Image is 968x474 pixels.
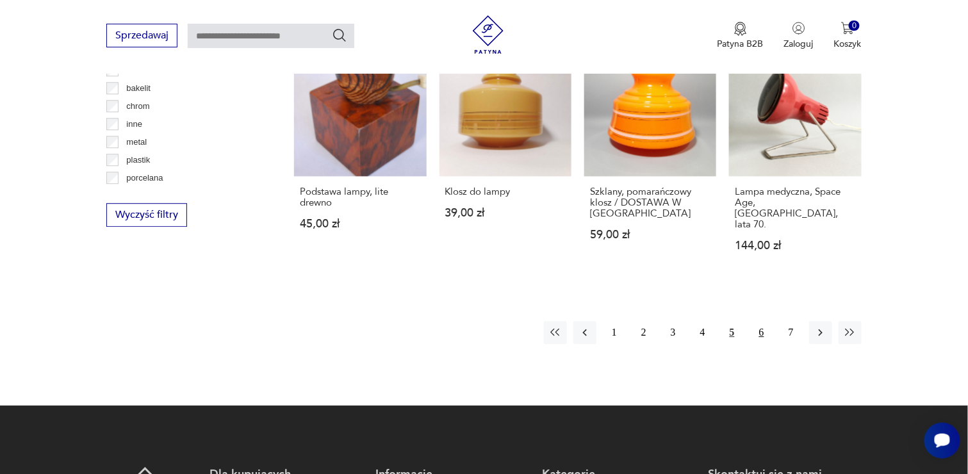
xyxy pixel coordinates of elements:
[300,186,420,208] h3: Podstawa lampy, lite drewno
[300,218,420,229] p: 45,00 zł
[603,321,626,344] button: 1
[126,171,163,185] p: porcelana
[718,22,764,50] button: Patyna B2B
[126,81,151,95] p: bakelit
[924,423,960,459] iframe: Smartsupp widget button
[784,22,814,50] button: Zaloguj
[834,22,862,50] button: 0Koszyk
[445,208,566,218] p: 39,00 zł
[126,99,149,113] p: chrom
[784,38,814,50] p: Zaloguj
[841,22,854,35] img: Ikona koszyka
[792,22,805,35] img: Ikonka użytkownika
[439,44,571,275] a: Produkt wyprzedanyKlosz do lampyKlosz do lampy39,00 zł
[750,321,773,344] button: 6
[445,186,566,197] h3: Klosz do lampy
[126,117,142,131] p: inne
[849,20,860,31] div: 0
[106,203,187,227] button: Wyczyść filtry
[735,186,855,230] h3: Lampa medyczna, Space Age, [GEOGRAPHIC_DATA], lata 70.
[126,135,147,149] p: metal
[718,22,764,50] a: Ikona medaluPatyna B2B
[294,44,426,275] a: Produkt wyprzedanyPodstawa lampy, lite drewnoPodstawa lampy, lite drewno45,00 zł
[718,38,764,50] p: Patyna B2B
[834,38,862,50] p: Koszyk
[126,189,153,203] p: porcelit
[735,240,855,251] p: 144,00 zł
[126,153,150,167] p: plastik
[632,321,655,344] button: 2
[662,321,685,344] button: 3
[691,321,714,344] button: 4
[584,44,716,275] a: Produkt wyprzedanySzklany, pomarańczowy klosz / DOSTAWA W CENIESzklany, pomarańczowy klosz / DOST...
[729,44,861,275] a: Produkt wyprzedanyLampa medyczna, Space Age, Niemcy, lata 70.Lampa medyczna, Space Age, [GEOGRAPH...
[590,229,710,240] p: 59,00 zł
[780,321,803,344] button: 7
[734,22,747,36] img: Ikona medalu
[721,321,744,344] button: 5
[469,15,507,54] img: Patyna - sklep z meblami i dekoracjami vintage
[332,28,347,43] button: Szukaj
[590,186,710,219] h3: Szklany, pomarańczowy klosz / DOSTAWA W [GEOGRAPHIC_DATA]
[106,24,177,47] button: Sprzedawaj
[106,32,177,41] a: Sprzedawaj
